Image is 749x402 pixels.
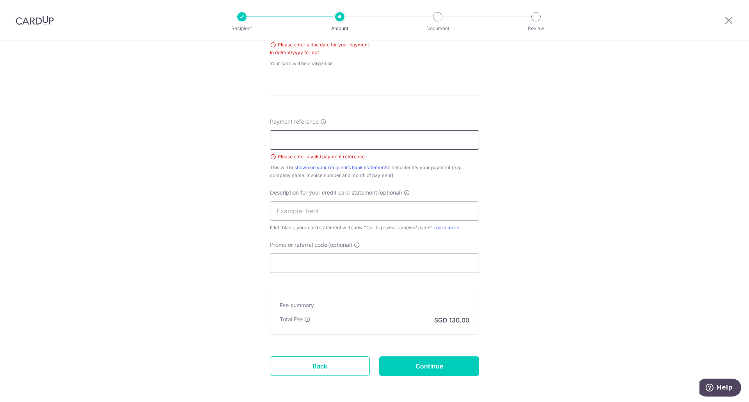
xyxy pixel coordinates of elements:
i: your recipient name [386,225,430,230]
span: (optional) [328,241,352,249]
p: Total Fee [280,315,303,323]
img: CardUp [16,16,54,25]
span: Description for your credit card statement [270,189,377,197]
p: Recipient [213,25,271,32]
p: Document [409,25,467,32]
p: SGD 130.00 [434,315,469,325]
input: Continue [379,356,479,376]
div: This will be to help identify your payment (e.g. company name, invoice number and month of payment). [270,164,479,179]
iframe: Opens a widget where you can find more information [699,379,741,398]
span: Your card will be charged on [270,60,370,67]
div: If left blank, your card statement will show "CardUp- ". [270,224,479,232]
span: Promo or referral code [270,241,327,249]
p: Review [507,25,565,32]
input: Example: Rent [270,201,479,221]
p: Amount [311,25,369,32]
h5: Fee summary [280,301,469,309]
a: Learn more [433,225,459,230]
div: Please enter a valid payment reference [270,153,479,161]
span: (optional) [378,189,402,197]
a: Back [270,356,370,376]
span: Payment reference [270,118,319,126]
a: shown on your recipient’s bank statement [295,165,386,170]
div: Please enter a due date for your payment in dd/mm/yyyy format [270,41,370,57]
